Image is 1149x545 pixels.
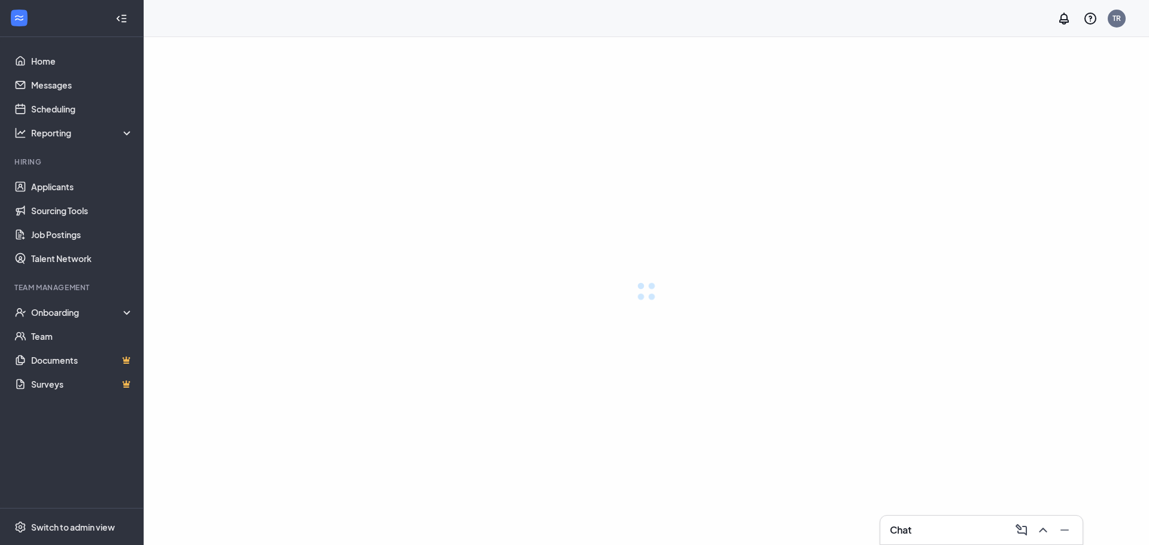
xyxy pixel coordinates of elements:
[1083,11,1098,26] svg: QuestionInfo
[31,246,133,270] a: Talent Network
[31,175,133,199] a: Applicants
[1112,13,1121,23] div: TR
[890,523,911,537] h3: Chat
[31,306,134,318] div: Onboarding
[14,157,131,167] div: Hiring
[1011,520,1030,540] button: ComposeMessage
[31,73,133,97] a: Messages
[1054,520,1073,540] button: Minimize
[14,282,131,293] div: Team Management
[14,521,26,533] svg: Settings
[1057,523,1072,537] svg: Minimize
[1014,523,1029,537] svg: ComposeMessage
[31,49,133,73] a: Home
[13,12,25,24] svg: WorkstreamLogo
[31,372,133,396] a: SurveysCrown
[1036,523,1050,537] svg: ChevronUp
[31,199,133,223] a: Sourcing Tools
[1057,11,1071,26] svg: Notifications
[14,306,26,318] svg: UserCheck
[31,223,133,246] a: Job Postings
[14,127,26,139] svg: Analysis
[115,13,127,25] svg: Collapse
[1032,520,1051,540] button: ChevronUp
[31,97,133,121] a: Scheduling
[31,127,134,139] div: Reporting
[31,348,133,372] a: DocumentsCrown
[31,324,133,348] a: Team
[31,521,115,533] div: Switch to admin view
